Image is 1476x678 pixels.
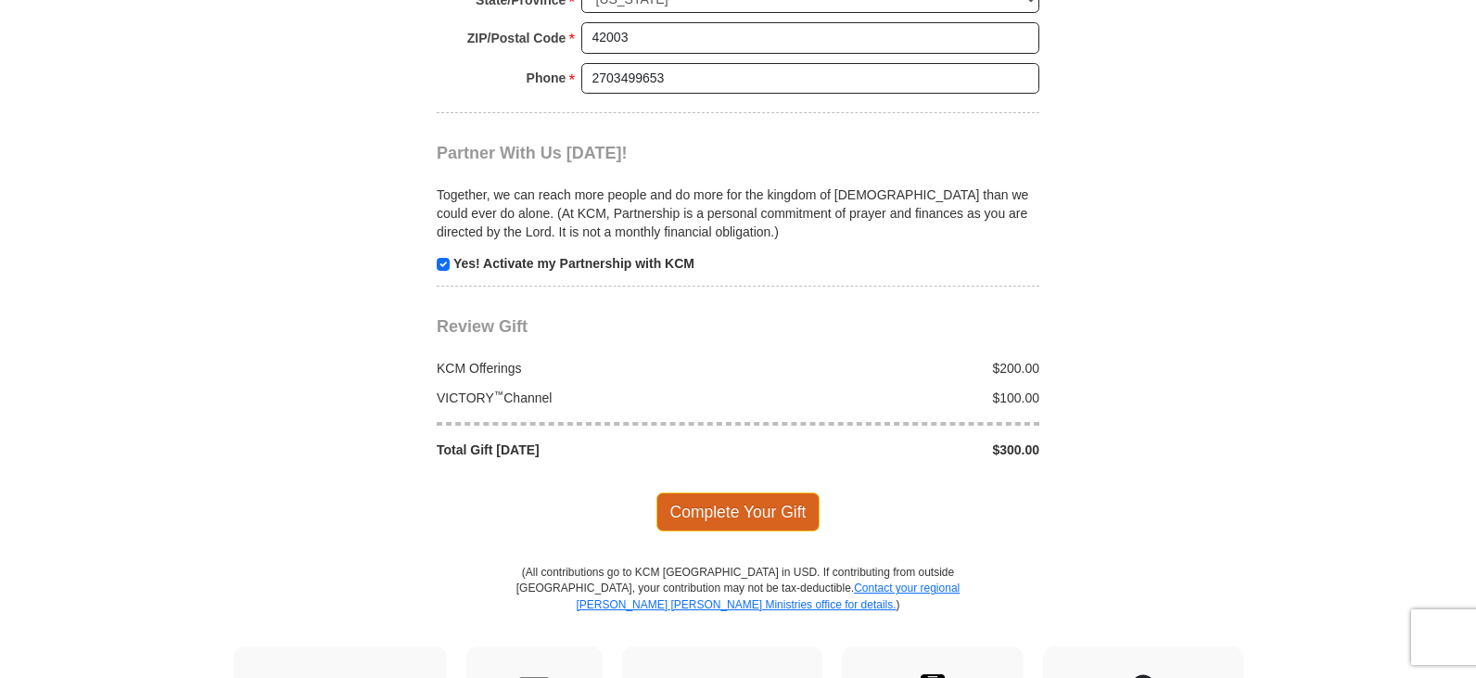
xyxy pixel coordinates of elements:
div: $200.00 [738,359,1050,377]
div: $100.00 [738,389,1050,407]
sup: ™ [494,389,504,400]
span: Complete Your Gift [656,493,821,531]
span: Review Gift [437,317,528,336]
strong: ZIP/Postal Code [467,25,566,51]
div: Total Gift [DATE] [427,441,739,459]
strong: Phone [527,65,566,91]
p: (All contributions go to KCM [GEOGRAPHIC_DATA] in USD. If contributing from outside [GEOGRAPHIC_D... [515,565,961,646]
a: Contact your regional [PERSON_NAME] [PERSON_NAME] Ministries office for details. [576,582,960,610]
span: Partner With Us [DATE]! [437,144,628,162]
div: VICTORY Channel [427,389,739,407]
p: Together, we can reach more people and do more for the kingdom of [DEMOGRAPHIC_DATA] than we coul... [437,185,1039,241]
div: $300.00 [738,441,1050,459]
strong: Yes! Activate my Partnership with KCM [453,256,694,271]
div: KCM Offerings [427,359,739,377]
